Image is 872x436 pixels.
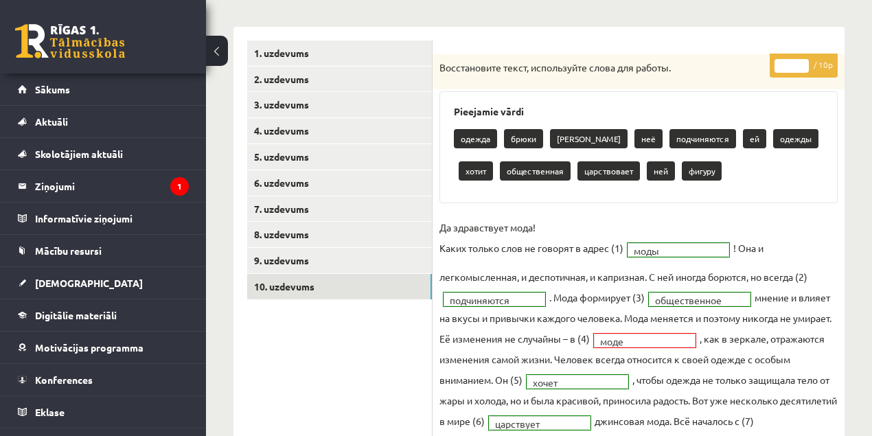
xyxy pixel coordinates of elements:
[247,92,432,117] a: 3. uzdevums
[15,24,125,58] a: Rīgas 1. Tālmācības vidusskola
[454,106,823,117] h3: Pieejamie vārdi
[35,374,93,386] span: Konferences
[18,170,189,202] a: Ziņojumi1
[489,416,590,430] a: царствует
[35,406,65,418] span: Eklase
[35,309,117,321] span: Digitālie materiāli
[594,334,696,347] a: моде
[18,106,189,137] a: Aktuāli
[454,129,497,148] p: одежда
[773,129,818,148] p: одежды
[35,277,143,289] span: [DEMOGRAPHIC_DATA]
[35,83,70,95] span: Sākums
[35,341,144,354] span: Motivācijas programma
[18,203,189,234] a: Informatīvie ziņojumi
[247,170,432,196] a: 6. uzdevums
[439,217,623,258] p: Да здравствует мода! Каких только слов не говорят в адрес (1)
[18,364,189,395] a: Konferences
[18,332,189,363] a: Motivācijas programma
[247,118,432,144] a: 4. uzdevums
[247,222,432,247] a: 8. uzdevums
[682,161,722,181] p: фигуру
[247,196,432,222] a: 7. uzdevums
[600,334,677,348] span: моде
[577,161,640,181] p: царствовает
[35,203,189,234] legend: Informatīvie ziņojumi
[35,244,102,257] span: Mācību resursi
[18,267,189,299] a: [DEMOGRAPHIC_DATA]
[35,170,189,202] legend: Ziņojumi
[247,248,432,273] a: 9. uzdevums
[495,417,572,431] span: царствует
[550,129,628,148] p: [PERSON_NAME]
[247,274,432,299] a: 10. uzdevums
[533,376,610,389] span: хочет
[18,299,189,331] a: Digitālie materiāli
[18,73,189,105] a: Sākums
[247,144,432,170] a: 5. uzdevums
[647,161,675,181] p: ней
[18,235,189,266] a: Mācību resursi
[450,293,527,307] span: подчиняются
[669,129,736,148] p: подчиняются
[770,54,838,78] p: / 10p
[444,292,545,306] a: подчиняются
[527,375,628,389] a: хочет
[35,115,68,128] span: Aktuāli
[655,293,732,307] span: общественное
[170,177,189,196] i: 1
[634,129,663,148] p: неё
[628,243,729,257] a: моды
[14,14,382,28] body: Bagātinātā teksta redaktors, wiswyg-editor-47433869360820-1760522725-203
[18,396,189,428] a: Eklase
[504,129,543,148] p: брюки
[634,244,711,257] span: моды
[247,41,432,66] a: 1. uzdevums
[459,161,493,181] p: хотит
[18,138,189,170] a: Skolotājiem aktuāli
[35,148,123,160] span: Skolotājiem aktuāli
[500,161,571,181] p: общественная
[743,129,766,148] p: ей
[439,61,769,75] p: Восстановите текст, используйте слова для работы.
[247,67,432,92] a: 2. uzdevums
[649,292,750,306] a: общественное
